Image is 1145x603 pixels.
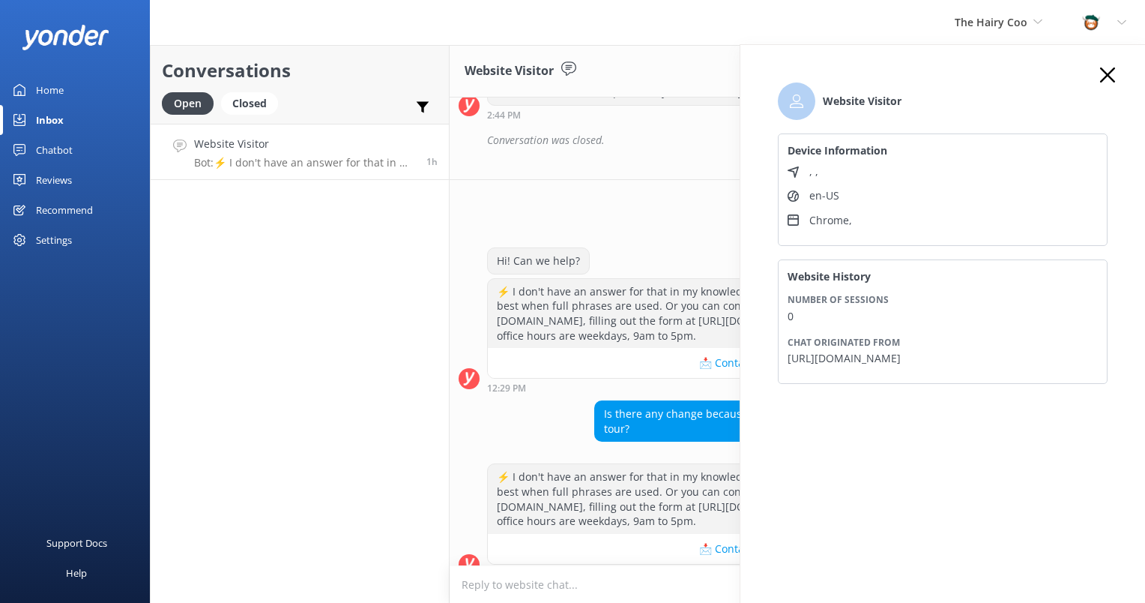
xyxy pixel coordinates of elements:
[36,105,64,135] div: Inbox
[1080,11,1102,34] img: 457-1738239164.png
[1100,67,1115,84] button: Close
[788,309,1098,323] p: 0
[221,92,278,115] div: Closed
[488,248,589,274] div: Hi! Can we help?
[788,293,889,306] span: Number of sessions
[487,382,1029,393] div: 12:29pm 19-Aug-2025 (UTC +01:00) Europe/Dublin
[788,143,1098,157] h4: Device Information
[151,124,449,180] a: Website VisitorBot:⚡ I don't have an answer for that in my knowledge base. Please try and rephras...
[22,25,109,49] img: yonder-white-logo.png
[823,93,901,109] b: Website Visitor
[66,558,87,588] div: Help
[194,136,415,152] h4: Website Visitor
[459,127,1136,153] div: 2025-08-18T14:48:37.613
[487,111,521,120] strong: 2:44 PM
[595,401,1135,441] div: Is there any change because of the weather we are unable to visit some spots in [GEOGRAPHIC_DATA]...
[788,163,1098,180] li: Location
[487,384,526,393] strong: 12:29 PM
[194,156,415,169] p: Bot: ⚡ I don't have an answer for that in my knowledge base. Please try and rephrase your questio...
[36,135,73,165] div: Chatbot
[36,165,72,195] div: Reviews
[788,336,900,349] span: Chat originated from
[221,94,286,111] a: Closed
[788,269,1098,283] h4: Website History
[162,56,438,85] h2: Conversations
[488,464,1028,533] div: ⚡ I don't have an answer for that in my knowledge base. Please try and rephrase your question, I ...
[955,15,1027,29] span: The Hairy Coo
[788,187,1098,204] li: Language
[36,195,93,225] div: Recommend
[465,61,554,81] h3: Website Visitor
[488,279,1028,348] div: ⚡ I don't have an answer for that in my knowledge base. Please try and rephrase your question, I ...
[488,534,1028,564] button: 📩 Contact me by email
[487,127,1136,153] div: Conversation was closed.
[788,212,1098,229] li: Device type
[788,351,1098,365] p: [URL][DOMAIN_NAME]
[594,445,1136,456] div: 12:30pm 19-Aug-2025 (UTC +01:00) Europe/Dublin
[162,94,221,111] a: Open
[46,528,107,558] div: Support Docs
[162,92,214,115] div: Open
[36,75,64,105] div: Home
[426,155,438,168] span: 12:30pm 19-Aug-2025 (UTC +01:00) Europe/Dublin
[778,82,1108,120] li: Name
[487,109,805,120] div: 02:44pm 18-Aug-2025 (UTC +01:00) Europe/Dublin
[488,348,1028,378] button: 📩 Contact me by email
[36,225,72,255] div: Settings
